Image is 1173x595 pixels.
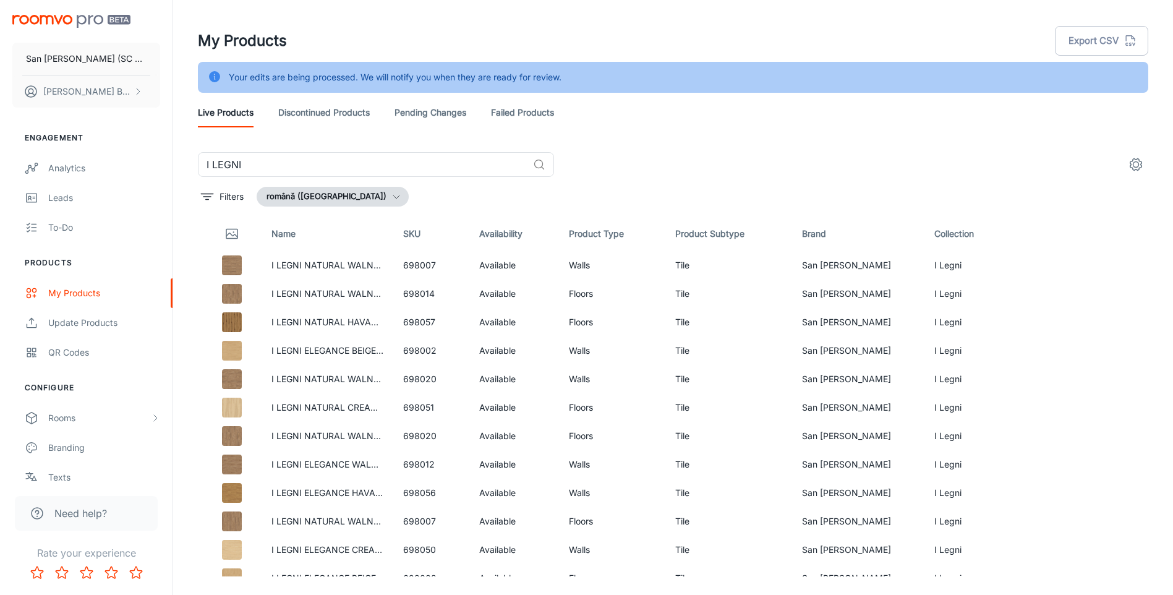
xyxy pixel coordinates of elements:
td: San [PERSON_NAME] [792,393,924,422]
a: Failed Products [491,98,554,127]
div: To-do [48,221,160,234]
a: I LEGNI ELEGANCE WALNUT 30X120 [271,459,424,469]
p: Rate your experience [10,546,163,560]
td: San [PERSON_NAME] [792,536,924,564]
td: Available [469,308,559,336]
svg: Thumbnail [224,226,239,241]
td: Walls [559,251,665,280]
td: 698051 [393,393,469,422]
td: San [PERSON_NAME] [792,507,924,536]
button: filter [198,187,247,207]
td: Floors [559,564,665,593]
div: Rooms [48,411,150,425]
th: Product Subtype [665,216,792,251]
a: I LEGNI NATURAL HAVANA 20X120 [271,317,419,327]
button: settings [1124,152,1148,177]
td: Floors [559,280,665,308]
a: Discontinued Products [278,98,370,127]
td: I Legni [924,479,1016,507]
a: I LEGNI NATURAL WALNUT 30X120 [271,288,420,299]
button: Rate 2 star [49,560,74,585]
button: Rate 3 star [74,560,99,585]
th: Product Type [559,216,665,251]
td: San [PERSON_NAME] [792,251,924,280]
button: Rate 4 star [99,560,124,585]
a: I LEGNI NATURAL WALNUT 20X120 [271,516,420,526]
a: I LEGNI ELEGANCE BEIGE GRIP 20X120 [271,345,433,356]
td: I Legni [924,422,1016,450]
button: Rate 5 star [124,560,148,585]
button: San [PERSON_NAME] (SC San Marco Design SRL) [12,43,160,75]
h1: My Products [198,30,287,52]
div: Texts [48,471,160,484]
td: 698012 [393,450,469,479]
a: I LEGNI ELEGANCE HAVANA 20X120 [271,487,423,498]
div: Update Products [48,316,160,330]
div: QR Codes [48,346,160,359]
td: I Legni [924,308,1016,336]
td: Tile [665,450,792,479]
td: I Legni [924,507,1016,536]
td: Available [469,564,559,593]
td: I Legni [924,564,1016,593]
td: Floors [559,308,665,336]
th: Name [262,216,394,251]
td: Walls [559,365,665,393]
td: Floors [559,393,665,422]
td: San [PERSON_NAME] [792,308,924,336]
a: Pending Changes [395,98,466,127]
p: San [PERSON_NAME] (SC San Marco Design SRL) [26,52,147,66]
td: Tile [665,365,792,393]
th: Collection [924,216,1016,251]
a: I LEGNI ELEGANCE BEIGE GRIP 20X120 [271,573,433,583]
td: I Legni [924,365,1016,393]
td: Floors [559,507,665,536]
div: Your edits are being processed. We will notify you when they are ready for review. [229,66,561,89]
td: Tile [665,536,792,564]
button: Rate 1 star [25,560,49,585]
td: San [PERSON_NAME] [792,450,924,479]
td: Tile [665,479,792,507]
td: Walls [559,536,665,564]
td: Tile [665,564,792,593]
td: 698002 [393,336,469,365]
td: Walls [559,450,665,479]
p: Filters [220,190,244,203]
th: SKU [393,216,469,251]
td: Tile [665,280,792,308]
td: San [PERSON_NAME] [792,564,924,593]
td: Tile [665,393,792,422]
a: I LEGNI NATURAL WALNUT 2.0 30X120 [271,430,436,441]
th: Availability [469,216,559,251]
td: Walls [559,479,665,507]
td: I Legni [924,251,1016,280]
td: Available [469,336,559,365]
button: română ([GEOGRAPHIC_DATA]) [257,187,409,207]
a: I LEGNI ELEGANCE CREAM 20X120 [271,544,417,555]
td: Available [469,280,559,308]
a: I LEGNI NATURAL WALNUT 2.0 30X120 [271,374,436,384]
td: Walls [559,336,665,365]
button: [PERSON_NAME] BIZGA [12,75,160,108]
td: 698020 [393,365,469,393]
td: Available [469,479,559,507]
p: [PERSON_NAME] BIZGA [43,85,130,98]
td: Tile [665,336,792,365]
td: Tile [665,507,792,536]
img: Roomvo PRO Beta [12,15,130,28]
td: Available [469,536,559,564]
td: 698002 [393,564,469,593]
td: San [PERSON_NAME] [792,422,924,450]
td: Floors [559,422,665,450]
td: I Legni [924,450,1016,479]
td: I Legni [924,336,1016,365]
td: Available [469,450,559,479]
td: Available [469,251,559,280]
td: Available [469,365,559,393]
div: Branding [48,441,160,455]
td: I Legni [924,536,1016,564]
td: 698007 [393,507,469,536]
span: Need help? [54,506,107,521]
td: Tile [665,308,792,336]
th: Brand [792,216,924,251]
